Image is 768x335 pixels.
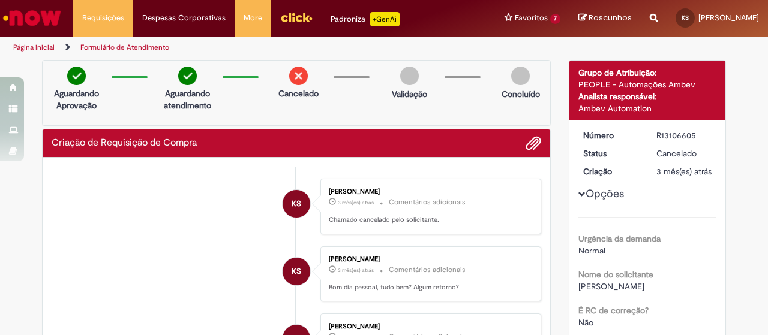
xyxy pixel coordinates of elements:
div: Kathlen Marques Dos Santos [283,190,310,218]
img: check-circle-green.png [178,67,197,85]
div: Kathlen Marques Dos Santos [283,258,310,285]
dt: Número [574,129,648,141]
a: Rascunhos [578,13,632,24]
a: Página inicial [13,43,55,52]
span: 3 mês(es) atrás [656,166,712,177]
span: 7 [550,14,560,24]
span: Favoritos [515,12,548,24]
time: 28/05/2025 16:33:01 [656,166,712,177]
a: Formulário de Atendimento [80,43,169,52]
p: Aguardando Aprovação [47,87,106,111]
small: Comentários adicionais [389,197,466,207]
span: Não [578,317,593,328]
div: [PERSON_NAME] [329,188,529,195]
time: 02/06/2025 09:44:29 [338,199,374,206]
b: É RC de correção? [578,305,649,316]
div: 28/05/2025 16:33:01 [656,165,712,177]
span: Normal [578,245,605,256]
span: 3 mês(es) atrás [338,267,374,274]
div: Grupo de Atribuição: [578,67,717,79]
div: [PERSON_NAME] [329,256,529,263]
p: Bom dia pessoal, tudo bem? Algum retorno? [329,283,529,292]
b: Nome do solicitante [578,269,653,280]
span: Rascunhos [589,12,632,23]
dt: Criação [574,165,648,177]
span: Despesas Corporativas [142,12,226,24]
h2: Criação de Requisição de Compra Histórico de tíquete [52,138,197,149]
p: +GenAi [370,12,400,26]
ul: Trilhas de página [9,37,503,59]
div: [PERSON_NAME] [329,323,529,330]
img: click_logo_yellow_360x200.png [280,8,313,26]
img: ServiceNow [1,6,63,30]
span: [PERSON_NAME] [698,13,759,23]
span: [PERSON_NAME] [578,281,644,292]
div: Cancelado [656,147,712,159]
div: PEOPLE - Automações Ambev [578,79,717,90]
span: Requisições [82,12,124,24]
p: Aguardando atendimento [158,87,217,111]
button: Adicionar anexos [526,135,541,151]
div: Analista responsável: [578,90,717,102]
span: KS [682,14,689,22]
p: Cancelado [278,87,319,99]
span: KS [292,257,301,286]
time: 30/05/2025 11:37:25 [338,267,374,274]
img: check-circle-green.png [67,67,86,85]
div: Ambev Automation [578,102,717,114]
p: Chamado cancelado pelo solicitante. [329,215,529,225]
div: R13106605 [656,129,712,141]
b: Urgência da demanda [578,233,661,244]
img: img-circle-grey.png [400,67,419,85]
span: More [244,12,262,24]
dt: Status [574,147,648,159]
p: Validação [392,88,427,100]
span: KS [292,189,301,218]
div: Padroniza [331,12,400,26]
small: Comentários adicionais [389,265,466,275]
span: 3 mês(es) atrás [338,199,374,206]
img: remove.png [289,67,308,85]
img: img-circle-grey.png [511,67,530,85]
p: Concluído [502,88,540,100]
